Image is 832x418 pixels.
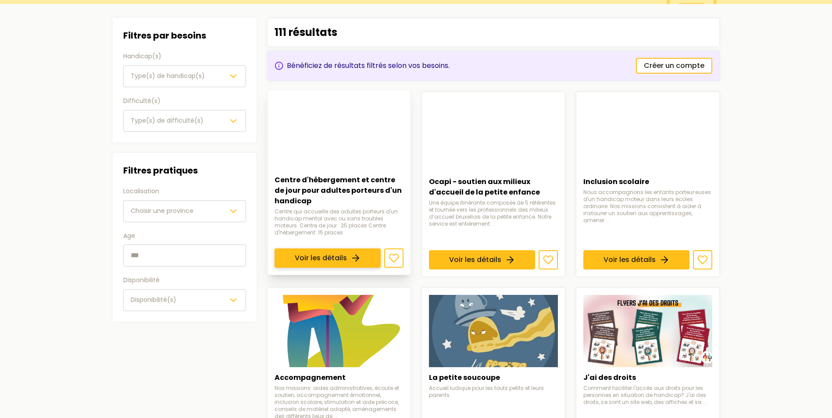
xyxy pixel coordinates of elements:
[123,200,246,222] button: Choisir une province
[123,186,246,197] label: Localisation
[131,71,205,80] span: Type(s) de handicap(s)
[583,250,689,269] a: Voir les détails
[123,96,246,106] label: Difficulté(s)
[429,250,535,269] a: Voir les détails
[123,275,246,286] label: Disponibilité
[644,60,704,71] span: Créer un compte
[693,250,712,269] button: Ajouter aux favoris
[131,206,193,215] span: Choisir une province
[123,163,246,177] h3: Filtres pratiques
[275,60,450,71] div: Bénéficiez de résultats filtrés selon vos besoins.
[123,289,246,311] button: Disponibilité(s)
[123,231,246,241] label: Age
[123,28,246,43] h3: Filtres par besoins
[636,58,712,74] a: Créer un compte
[275,248,381,268] a: Voir les détails
[123,51,246,62] label: Handicap(s)
[123,65,246,87] button: Type(s) de handicap(s)
[384,248,404,268] button: Ajouter aux favoris
[123,110,246,132] button: Type(s) de difficulté(s)
[539,250,558,269] button: Ajouter aux favoris
[131,116,204,125] span: Type(s) de difficulté(s)
[275,25,337,39] p: 111 résultats
[131,295,176,304] span: Disponibilité(s)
